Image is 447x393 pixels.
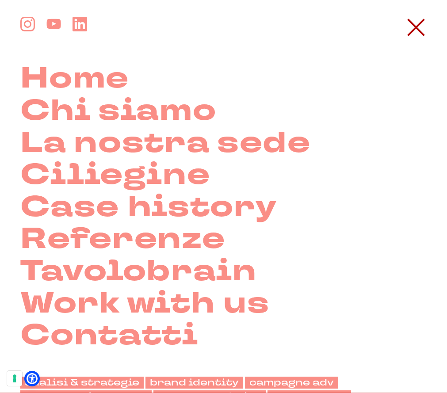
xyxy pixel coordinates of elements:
a: Tavolobrain [20,256,256,288]
a: Case history [20,191,277,224]
a: analisi & strategie [20,377,144,389]
a: Contatti [20,320,198,352]
a: campagne adv [245,377,338,389]
a: Work with us [20,288,269,320]
a: Open Accessibility Menu [27,373,38,384]
a: Chi siamo [20,95,216,127]
button: Le tue preferenze relative al consenso per le tecnologie di tracciamento [7,371,22,386]
a: La nostra sede [20,127,310,160]
a: brand identity [145,377,243,389]
a: Ciliegine [20,159,210,191]
a: Referenze [20,223,225,256]
a: Home [20,63,129,95]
